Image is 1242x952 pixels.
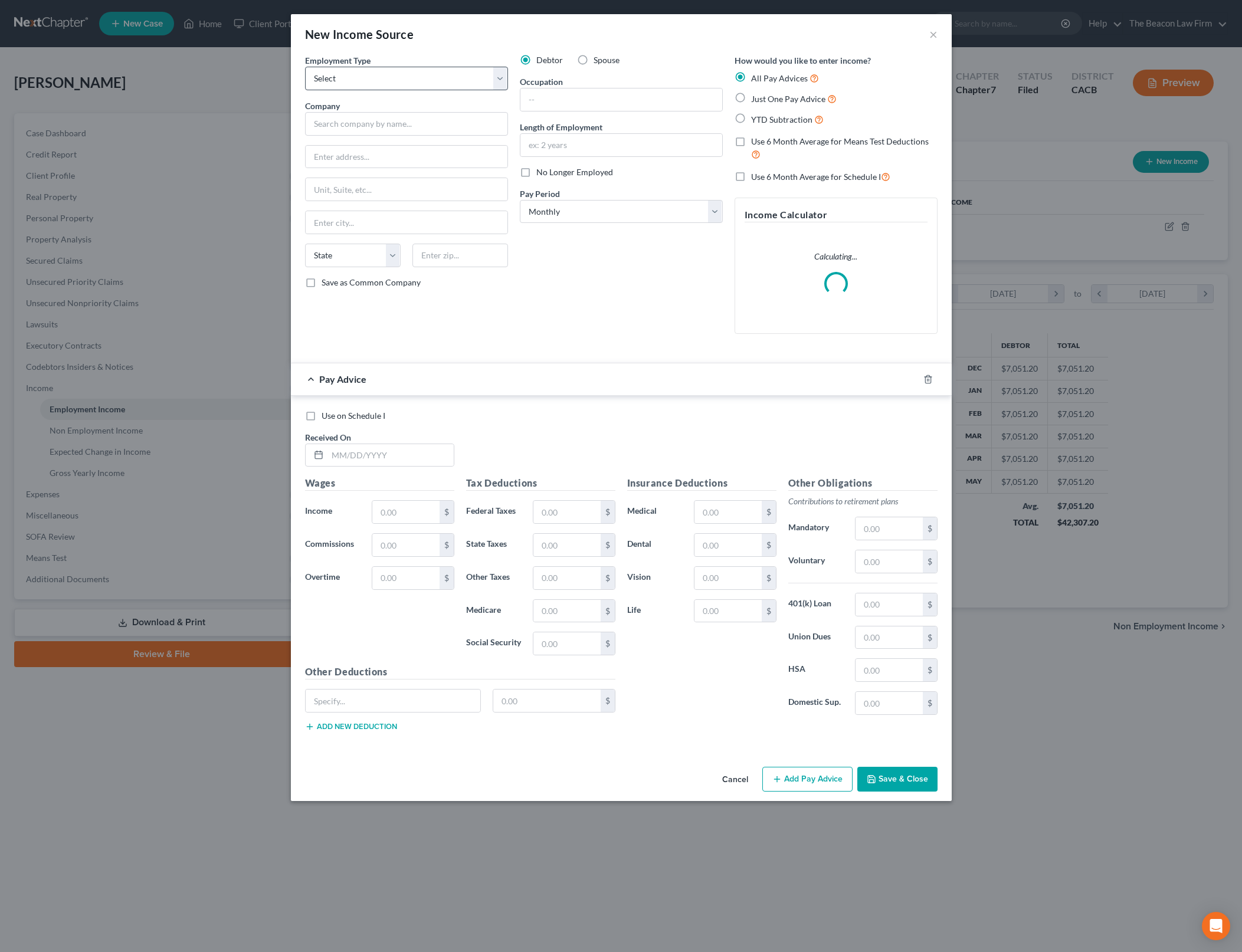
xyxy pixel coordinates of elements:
[923,659,937,681] div: $
[601,600,615,622] div: $
[929,27,938,41] button: ×
[493,690,601,712] input: 0.00
[762,767,853,792] button: Add Pay Advice
[533,534,600,556] input: 0.00
[856,659,922,681] input: 0.00
[306,690,481,712] input: Specify...
[601,534,615,556] div: $
[520,75,563,88] label: Occupation
[601,567,615,589] div: $
[460,599,527,623] label: Medicare
[751,172,881,182] span: Use 6 Month Average for Schedule I
[520,121,602,133] label: Length of Employment
[762,534,776,556] div: $
[923,626,937,649] div: $
[788,476,938,491] h5: Other Obligations
[533,567,600,589] input: 0.00
[735,54,871,67] label: How would you like to enter income?
[594,55,620,65] span: Spouse
[694,534,761,556] input: 0.00
[299,533,366,557] label: Commissions
[751,136,929,146] span: Use 6 Month Average for Means Test Deductions
[788,495,938,507] p: Contributions to retirement plans
[856,626,922,649] input: 0.00
[460,566,527,590] label: Other Taxes
[305,26,414,42] div: New Income Source
[923,593,937,616] div: $
[601,632,615,655] div: $
[305,665,615,679] h5: Other Deductions
[533,632,600,655] input: 0.00
[694,501,761,523] input: 0.00
[305,476,454,491] h5: Wages
[923,550,937,573] div: $
[533,600,600,622] input: 0.00
[856,692,922,714] input: 0.00
[782,550,850,573] label: Voluntary
[466,476,615,491] h5: Tax Deductions
[305,432,351,442] span: Received On
[460,533,527,557] label: State Taxes
[319,373,366,385] span: Pay Advice
[762,501,776,523] div: $
[621,566,689,590] label: Vision
[322,411,385,421] span: Use on Schedule I
[372,501,439,523] input: 0.00
[923,692,937,714] div: $
[782,626,850,649] label: Union Dues
[412,244,508,267] input: Enter zip...
[621,599,689,623] label: Life
[536,55,563,65] span: Debtor
[601,501,615,523] div: $
[621,500,689,524] label: Medical
[751,114,812,124] span: YTD Subtraction
[1202,912,1230,940] div: Open Intercom Messenger
[305,722,397,731] button: Add new deduction
[440,567,454,589] div: $
[372,567,439,589] input: 0.00
[306,146,507,168] input: Enter address...
[621,533,689,557] label: Dental
[627,476,776,491] h5: Insurance Deductions
[782,691,850,715] label: Domestic Sup.
[713,768,758,792] button: Cancel
[536,167,613,177] span: No Longer Employed
[856,550,922,573] input: 0.00
[782,658,850,682] label: HSA
[745,251,928,262] p: Calculating...
[440,534,454,556] div: $
[305,112,508,136] input: Search company by name...
[372,534,439,556] input: 0.00
[460,500,527,524] label: Federal Taxes
[923,517,937,540] div: $
[520,134,722,156] input: ex: 2 years
[856,593,922,616] input: 0.00
[694,600,761,622] input: 0.00
[751,73,808,83] span: All Pay Advices
[440,501,454,523] div: $
[305,55,371,65] span: Employment Type
[782,593,850,616] label: 401(k) Loan
[533,501,600,523] input: 0.00
[460,632,527,655] label: Social Security
[306,178,507,201] input: Unit, Suite, etc...
[299,566,366,590] label: Overtime
[520,189,560,199] span: Pay Period
[305,101,340,111] span: Company
[745,208,928,222] h5: Income Calculator
[306,211,507,234] input: Enter city...
[601,690,615,712] div: $
[856,517,922,540] input: 0.00
[305,505,332,516] span: Income
[762,600,776,622] div: $
[322,277,421,287] span: Save as Common Company
[694,567,761,589] input: 0.00
[857,767,938,792] button: Save & Close
[762,567,776,589] div: $
[520,88,722,111] input: --
[327,444,454,467] input: MM/DD/YYYY
[782,517,850,540] label: Mandatory
[751,94,825,104] span: Just One Pay Advice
